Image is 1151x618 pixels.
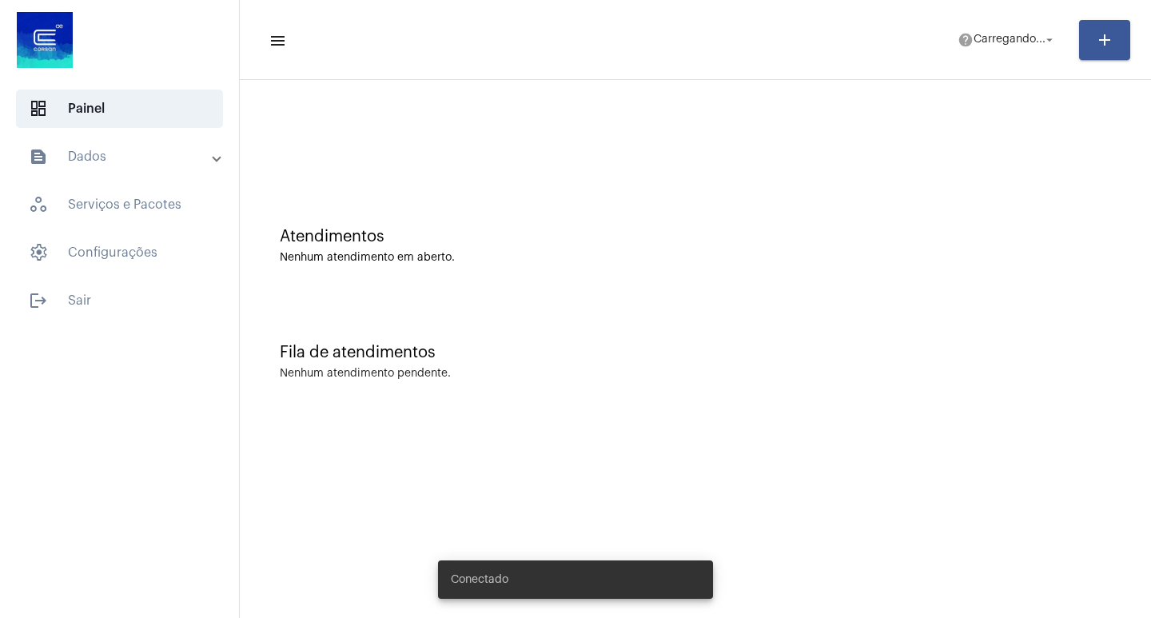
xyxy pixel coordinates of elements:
[948,24,1066,56] button: Carregando...
[29,291,48,310] mat-icon: sidenav icon
[13,8,77,72] img: d4669ae0-8c07-2337-4f67-34b0df7f5ae4.jpeg
[269,31,285,50] mat-icon: sidenav icon
[280,228,1111,245] div: Atendimentos
[29,147,213,166] mat-panel-title: Dados
[29,243,48,262] span: sidenav icon
[280,368,451,380] div: Nenhum atendimento pendente.
[280,344,1111,361] div: Fila de atendimentos
[1095,30,1114,50] mat-icon: add
[16,233,223,272] span: Configurações
[16,185,223,224] span: Serviços e Pacotes
[958,32,974,48] mat-icon: help
[10,138,239,176] mat-expansion-panel-header: sidenav iconDados
[974,34,1045,46] span: Carregando...
[451,572,508,588] span: Conectado
[29,147,48,166] mat-icon: sidenav icon
[29,99,48,118] span: sidenav icon
[1042,33,1057,47] mat-icon: arrow_drop_down
[16,281,223,320] span: Sair
[280,252,1111,264] div: Nenhum atendimento em aberto.
[16,90,223,128] span: Painel
[29,195,48,214] span: sidenav icon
